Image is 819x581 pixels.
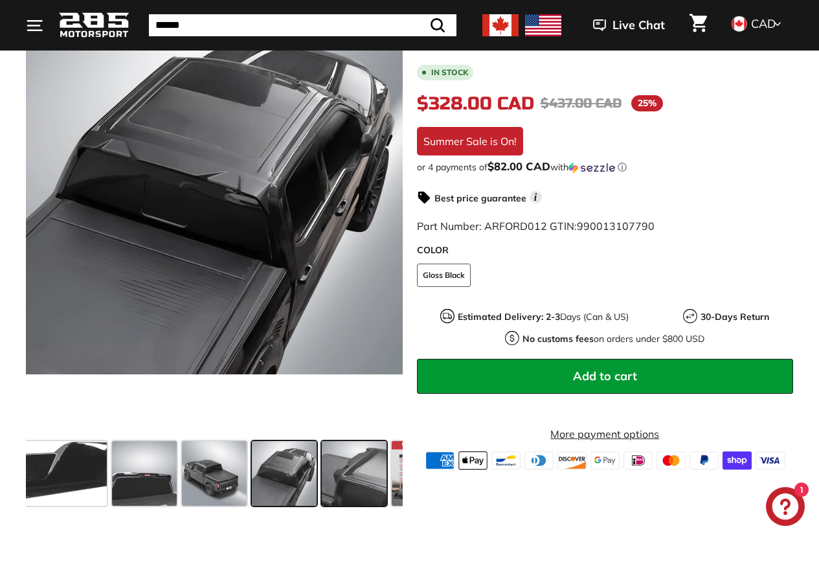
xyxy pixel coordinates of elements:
[425,451,454,470] img: american_express
[417,359,794,394] button: Add to cart
[573,369,637,383] span: Add to cart
[690,451,719,470] img: paypal
[590,451,620,470] img: google_pay
[522,332,704,346] p: on orders under $800 USD
[557,451,587,470] img: discover
[458,310,629,324] p: Days (Can & US)
[458,451,488,470] img: apple_pay
[524,451,554,470] img: diners_club
[701,311,769,323] strong: 30-Days Return
[682,3,715,47] a: Cart
[458,311,560,323] strong: Estimated Delivery: 2-3
[577,220,655,233] span: 990013107790
[417,93,534,115] span: $328.00 CAD
[723,451,752,470] img: shopify_pay
[541,95,622,111] span: $437.00 CAD
[417,127,523,155] div: Summer Sale is On!
[417,161,794,174] div: or 4 payments of with
[576,9,682,41] button: Live Chat
[417,426,794,442] a: More payment options
[631,95,663,111] span: 25%
[417,220,655,233] span: Part Number: ARFORD012 GTIN:
[612,17,665,34] span: Live Chat
[656,451,686,470] img: master
[58,10,129,41] img: Logo_285_Motorsport_areodynamics_components
[762,487,809,529] inbox-online-store-chat: Shopify online store chat
[149,14,456,36] input: Search
[623,451,653,470] img: ideal
[417,244,794,257] label: COLOR
[431,69,468,76] b: In stock
[434,192,526,204] strong: Best price guarantee
[751,16,776,31] span: CAD
[417,13,794,53] h1: Roof Spoiler - [DATE]-[DATE] Ford F150 13th Gen
[417,161,794,174] div: or 4 payments of$82.00 CADwithSezzle Click to learn more about Sezzle
[568,162,615,174] img: Sezzle
[530,191,542,203] span: i
[756,451,785,470] img: visa
[522,333,594,345] strong: No customs fees
[488,159,550,173] span: $82.00 CAD
[491,451,521,470] img: bancontact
